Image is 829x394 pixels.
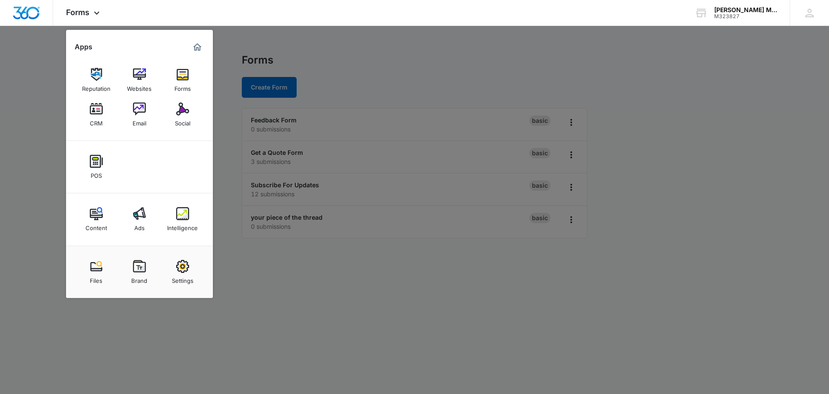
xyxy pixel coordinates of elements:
[90,115,103,127] div: CRM
[82,81,111,92] div: Reputation
[167,220,198,231] div: Intelligence
[123,256,156,288] a: Brand
[80,203,113,236] a: Content
[190,40,204,54] a: Marketing 360® Dashboard
[133,115,146,127] div: Email
[175,115,190,127] div: Social
[85,220,107,231] div: Content
[714,13,777,19] div: account id
[134,220,145,231] div: Ads
[80,98,113,131] a: CRM
[66,8,89,17] span: Forms
[166,64,199,96] a: Forms
[172,273,193,284] div: Settings
[80,151,113,183] a: POS
[75,43,92,51] h2: Apps
[166,256,199,288] a: Settings
[91,168,102,179] div: POS
[123,98,156,131] a: Email
[123,64,156,96] a: Websites
[166,203,199,236] a: Intelligence
[174,81,191,92] div: Forms
[166,98,199,131] a: Social
[80,64,113,96] a: Reputation
[131,273,147,284] div: Brand
[80,256,113,288] a: Files
[123,203,156,236] a: Ads
[714,6,777,13] div: account name
[127,81,152,92] div: Websites
[90,273,102,284] div: Files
